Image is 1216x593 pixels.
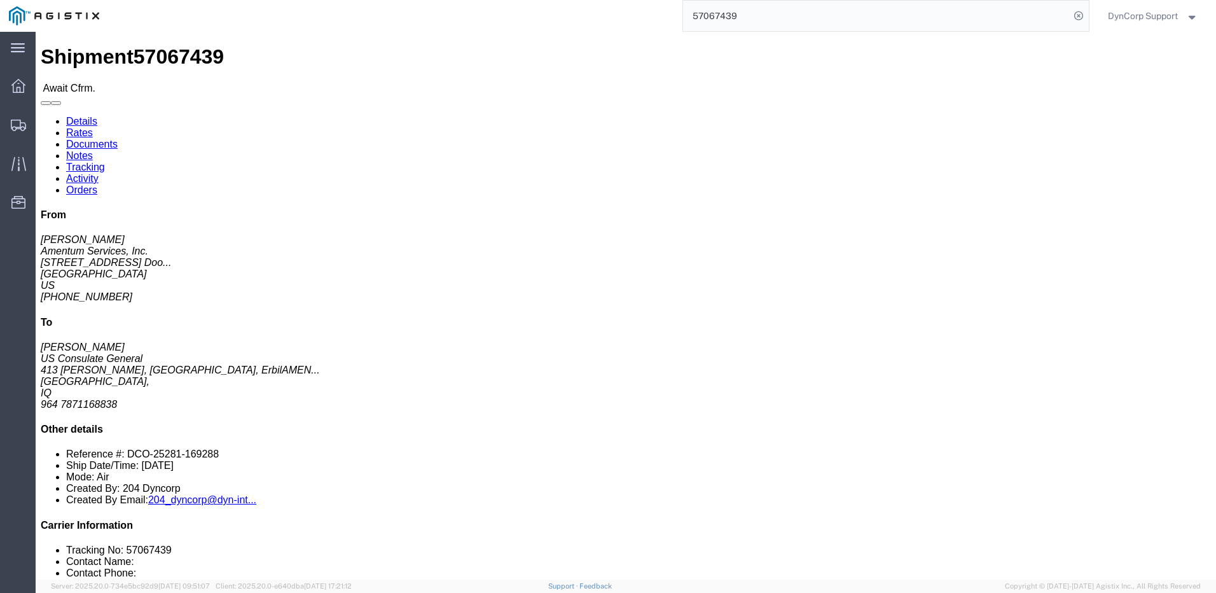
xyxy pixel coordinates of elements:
button: DynCorp Support [1107,8,1199,24]
a: Support [548,582,580,590]
iframe: FS Legacy Container [36,32,1216,580]
input: Search for shipment number, reference number [683,1,1070,31]
span: DynCorp Support [1108,9,1178,23]
span: Copyright © [DATE]-[DATE] Agistix Inc., All Rights Reserved [1005,581,1201,592]
span: Client: 2025.20.0-e640dba [216,582,352,590]
a: Feedback [579,582,612,590]
img: logo [9,6,99,25]
span: Server: 2025.20.0-734e5bc92d9 [51,582,210,590]
span: [DATE] 09:51:07 [158,582,210,590]
span: [DATE] 17:21:12 [304,582,352,590]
